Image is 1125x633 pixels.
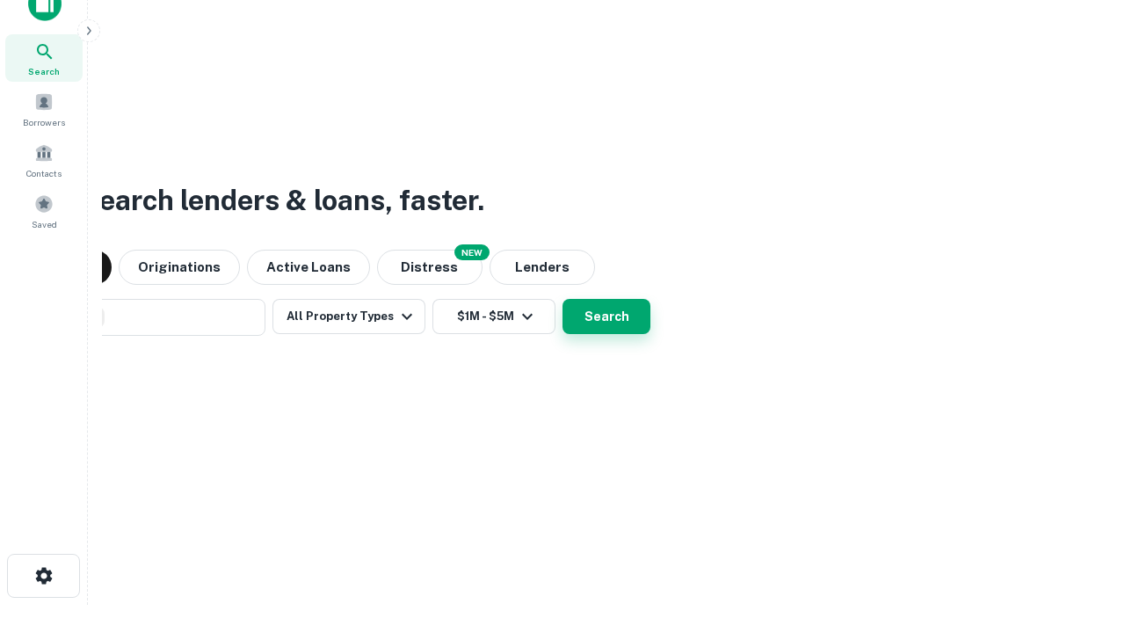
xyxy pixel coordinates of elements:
button: Search [562,299,650,334]
span: Contacts [26,166,62,180]
span: Borrowers [23,115,65,129]
div: NEW [454,244,490,260]
button: All Property Types [272,299,425,334]
iframe: Chat Widget [1037,492,1125,577]
button: Lenders [490,250,595,285]
a: Borrowers [5,85,83,133]
a: Saved [5,187,83,235]
button: Search distressed loans with lien and other non-mortgage details. [377,250,483,285]
h3: Search lenders & loans, faster. [80,179,484,222]
span: Search [28,64,60,78]
button: $1M - $5M [432,299,555,334]
a: Search [5,34,83,82]
button: Originations [119,250,240,285]
a: Contacts [5,136,83,184]
button: Active Loans [247,250,370,285]
span: Saved [32,217,57,231]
